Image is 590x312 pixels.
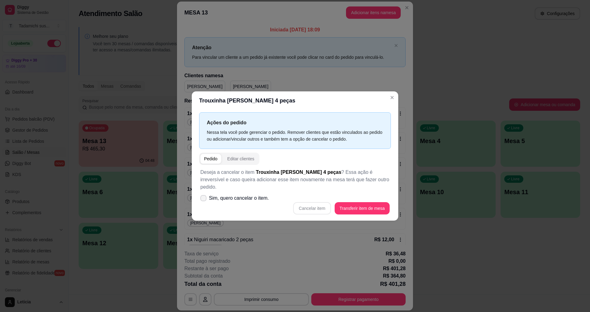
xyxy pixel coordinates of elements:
[256,170,341,175] span: Trouxinha [PERSON_NAME] 4 peças
[200,169,390,191] p: Deseja a cancelar o item ? Essa ação é irreversível e caso queira adicionar esse item novamente n...
[207,129,383,142] div: Nessa tela você pode gerenciar o pedido. Remover clientes que estão vinculados ao pedido ou adici...
[192,91,398,110] header: Trouxinha [PERSON_NAME] 4 peças
[387,93,397,102] button: Close
[335,202,390,214] button: Transferir item de mesa
[204,156,218,162] div: Pedido
[209,194,269,202] span: Sim, quero cancelar o item.
[227,156,254,162] div: Editar clientes
[207,119,383,126] p: Ações do pedido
